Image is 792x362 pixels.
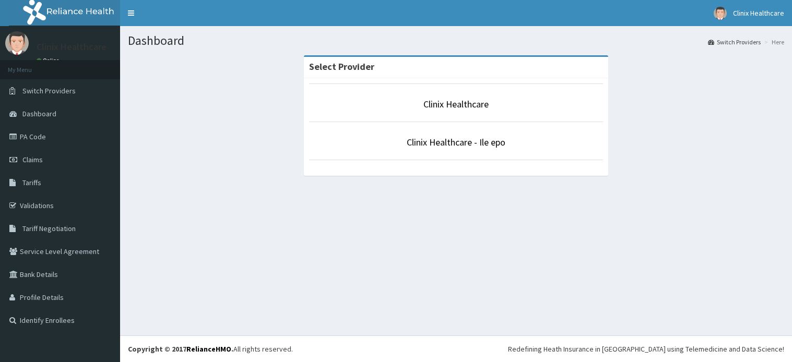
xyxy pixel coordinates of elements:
[22,224,76,233] span: Tariff Negotiation
[37,42,107,52] p: Clinix Healthcare
[762,38,784,46] li: Here
[128,344,233,354] strong: Copyright © 2017 .
[407,136,505,148] a: Clinix Healthcare - Ile epo
[733,8,784,18] span: Clinix Healthcare
[5,31,29,55] img: User Image
[22,178,41,187] span: Tariffs
[423,98,489,110] a: Clinix Healthcare
[22,86,76,95] span: Switch Providers
[128,34,784,47] h1: Dashboard
[714,7,727,20] img: User Image
[508,344,784,354] div: Redefining Heath Insurance in [GEOGRAPHIC_DATA] using Telemedicine and Data Science!
[186,344,231,354] a: RelianceHMO
[22,155,43,164] span: Claims
[708,38,761,46] a: Switch Providers
[309,61,374,73] strong: Select Provider
[22,109,56,118] span: Dashboard
[37,57,62,64] a: Online
[120,335,792,362] footer: All rights reserved.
